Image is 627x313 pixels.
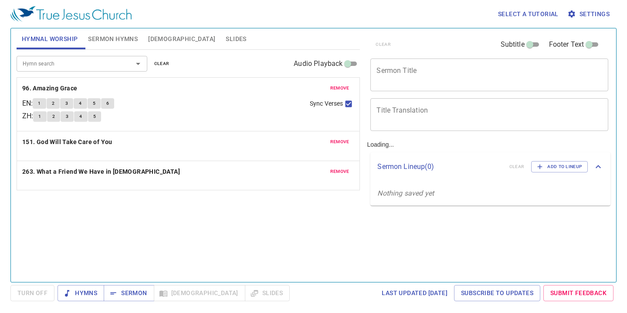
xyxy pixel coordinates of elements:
span: 3 [66,113,68,120]
span: 3 [65,100,68,107]
button: 151. God Will Take Care of You [22,137,114,148]
span: 1 [38,100,41,107]
button: 3 [60,98,73,109]
b: 151. God Will Take Care of You [22,137,112,148]
i: Nothing saved yet [377,189,434,197]
button: 96. Amazing Grace [22,83,79,94]
div: Loading... [363,25,614,279]
span: [DEMOGRAPHIC_DATA] [148,34,215,45]
button: Add to Lineup [531,161,588,172]
button: 1 [33,111,46,122]
span: 4 [79,113,82,120]
span: 6 [106,100,109,107]
span: Sermon Hymns [88,34,138,45]
button: 263. What a Friend We Have in [DEMOGRAPHIC_DATA] [22,166,182,177]
span: remove [330,84,349,92]
button: 4 [74,98,87,109]
button: clear [149,58,175,69]
span: 1 [38,113,41,120]
a: Subscribe to Updates [454,285,540,301]
span: 2 [52,113,55,120]
p: EN : [22,98,33,109]
span: Hymnal Worship [22,34,78,45]
span: 4 [79,100,81,107]
button: 3 [61,111,74,122]
button: Sermon [104,285,154,301]
span: remove [330,138,349,146]
button: 2 [47,111,60,122]
span: Settings [569,9,610,20]
button: Hymns [58,285,104,301]
button: 6 [101,98,114,109]
span: 2 [52,100,54,107]
b: 263. What a Friend We Have in [DEMOGRAPHIC_DATA] [22,166,180,177]
img: True Jesus Church [10,6,132,22]
span: Submit Feedback [550,288,607,299]
button: remove [325,166,355,177]
span: 5 [93,113,96,120]
a: Last updated [DATE] [378,285,451,301]
div: Sermon Lineup(0)clearAdd to Lineup [370,152,610,181]
button: 2 [47,98,60,109]
span: Select a tutorial [498,9,559,20]
span: remove [330,168,349,175]
span: Last updated [DATE] [382,288,447,299]
span: Sync Verses [310,99,343,108]
button: remove [325,83,355,93]
b: 96. Amazing Grace [22,83,78,94]
button: Open [132,58,144,70]
p: Sermon Lineup ( 0 ) [377,162,502,172]
button: 1 [33,98,46,109]
span: clear [154,60,169,68]
span: Slides [226,34,246,45]
button: 5 [88,111,101,122]
span: Audio Playback [294,58,342,69]
span: Footer Text [549,39,584,50]
button: 5 [88,98,101,109]
button: remove [325,137,355,147]
a: Submit Feedback [543,285,613,301]
span: Add to Lineup [537,163,582,171]
span: Subtitle [501,39,525,50]
button: Settings [566,6,613,22]
span: Hymns [64,288,97,299]
p: ZH : [22,111,33,121]
button: Select a tutorial [495,6,562,22]
span: Subscribe to Updates [461,288,533,299]
span: 5 [93,100,95,107]
button: 4 [74,111,87,122]
span: Sermon [111,288,147,299]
